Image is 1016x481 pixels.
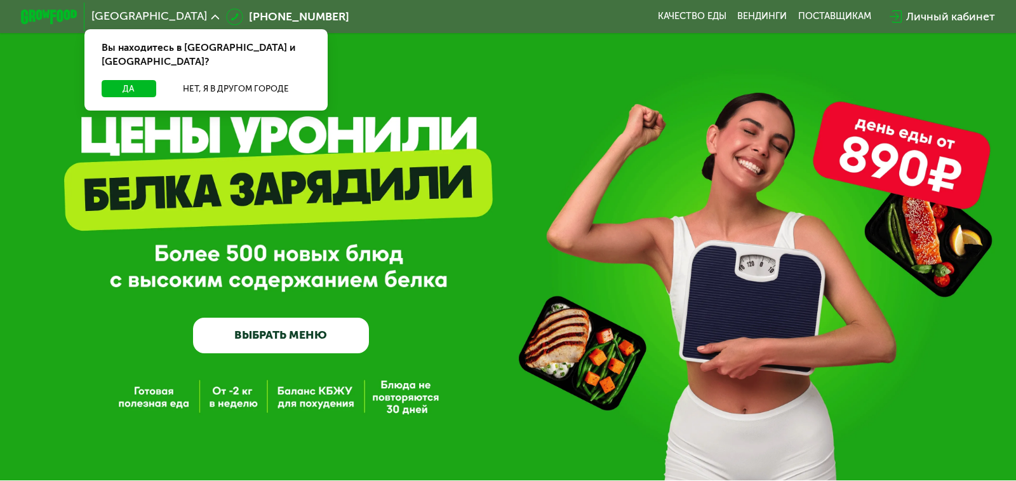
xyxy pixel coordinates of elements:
[193,318,369,353] a: ВЫБРАТЬ МЕНЮ
[91,11,207,22] span: [GEOGRAPHIC_DATA]
[102,80,156,97] button: Да
[737,11,787,22] a: Вендинги
[84,29,327,80] div: Вы находитесь в [GEOGRAPHIC_DATA] и [GEOGRAPHIC_DATA]?
[798,11,871,22] div: поставщикам
[162,80,311,97] button: Нет, я в другом городе
[906,8,995,25] div: Личный кабинет
[658,11,726,22] a: Качество еды
[226,8,349,25] a: [PHONE_NUMBER]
